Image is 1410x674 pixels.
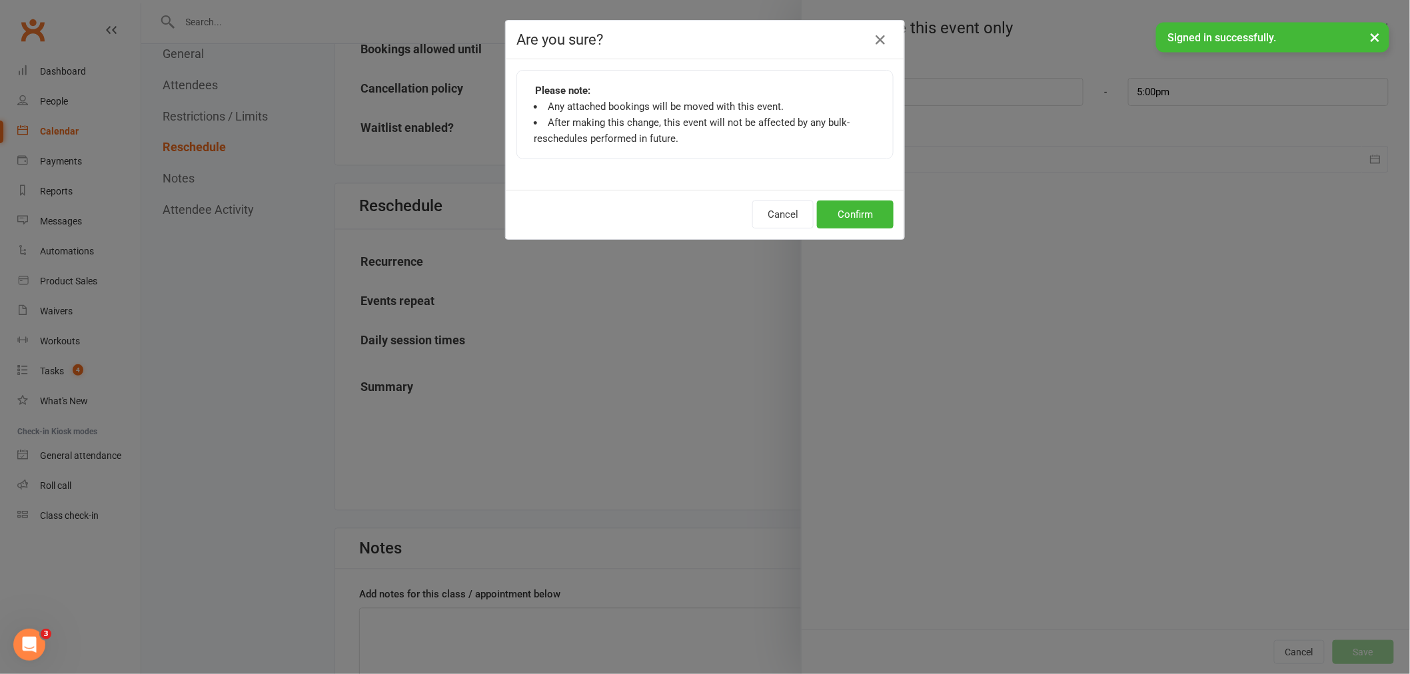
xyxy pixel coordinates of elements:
h4: Are you sure? [516,31,894,48]
button: Confirm [817,200,894,228]
strong: Please note: [535,83,590,99]
iframe: Intercom live chat [13,629,45,661]
li: Any attached bookings will be moved with this event. [534,99,876,115]
span: 3 [41,629,51,639]
button: Close [870,29,891,51]
li: After making this change, this event will not be affected by any bulk-reschedules performed in fu... [534,115,876,147]
button: Cancel [752,200,814,228]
